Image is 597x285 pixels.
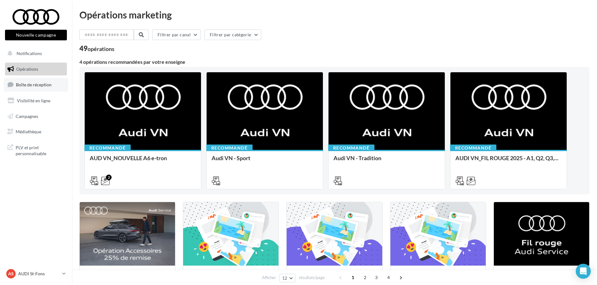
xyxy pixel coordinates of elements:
button: Filtrer par canal [152,29,201,40]
a: AS AUDI St-Fons [5,268,67,280]
a: Opérations [4,63,68,76]
a: Campagnes [4,110,68,123]
div: 4 opérations recommandées par votre enseigne [79,59,589,64]
span: 4 [384,272,394,282]
span: AS [8,271,14,277]
span: résultats/page [299,275,325,281]
div: AUD VN_NOUVELLE A6 e-tron [90,155,196,167]
span: Opérations [16,66,38,72]
a: Médiathèque [4,125,68,138]
p: AUDI St-Fons [18,271,60,277]
span: Visibilité en ligne [17,98,50,103]
div: Audi VN - Tradition [334,155,440,167]
span: 12 [282,276,288,281]
div: Opérations marketing [79,10,589,19]
div: Recommandé [206,145,253,151]
a: PLV et print personnalisable [4,141,68,159]
span: Campagnes [16,113,38,119]
span: 1 [348,272,358,282]
div: 2 [106,175,112,180]
a: Visibilité en ligne [4,94,68,107]
button: 12 [279,274,295,282]
div: Recommandé [328,145,374,151]
span: Notifications [17,51,42,56]
div: 49 [79,45,114,52]
button: Filtrer par catégorie [204,29,261,40]
button: Nouvelle campagne [5,30,67,40]
span: PLV et print personnalisable [16,143,64,157]
a: Boîte de réception [4,78,68,91]
span: 2 [360,272,370,282]
div: opérations [88,46,114,52]
div: Recommandé [450,145,496,151]
span: Boîte de réception [16,82,52,87]
span: Médiathèque [16,129,41,134]
div: Audi VN - Sport [212,155,318,167]
span: 3 [371,272,381,282]
div: Recommandé [84,145,131,151]
div: AUDI VN_FIL ROUGE 2025 - A1, Q2, Q3, Q5 et Q4 e-tron [455,155,562,167]
span: Afficher [262,275,276,281]
button: Notifications [4,47,66,60]
div: Open Intercom Messenger [576,264,591,279]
